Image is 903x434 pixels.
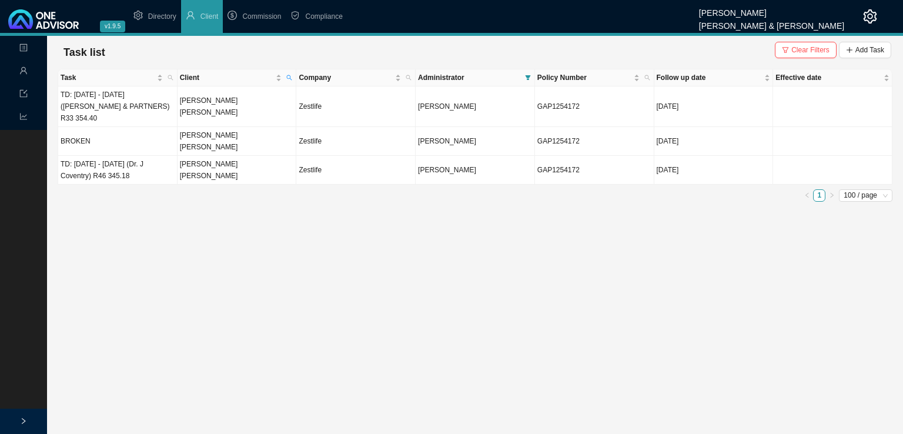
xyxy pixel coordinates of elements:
[168,75,173,81] span: search
[654,127,774,156] td: [DATE]
[63,46,105,58] span: Task list
[699,16,844,29] div: [PERSON_NAME] & [PERSON_NAME]
[846,46,853,54] span: plus
[535,69,654,86] th: Policy Number
[644,75,650,81] span: search
[829,192,835,198] span: right
[825,189,838,202] li: Next Page
[296,69,416,86] th: Company
[296,127,416,156] td: Zestlife
[284,69,295,86] span: search
[654,69,774,86] th: Follow up date
[133,11,143,20] span: setting
[305,12,342,21] span: Compliance
[773,69,892,86] th: Effective date
[165,69,176,86] span: search
[863,9,877,24] span: setting
[296,86,416,127] td: Zestlife
[642,69,653,86] span: search
[100,21,125,32] span: v1.9.5
[839,42,891,58] button: Add Task
[418,137,476,145] span: [PERSON_NAME]
[535,156,654,185] td: GAP1254172
[19,85,28,105] span: import
[178,86,297,127] td: [PERSON_NAME] [PERSON_NAME]
[801,189,813,202] li: Previous Page
[299,72,393,84] span: Company
[813,189,825,202] li: 1
[19,108,28,128] span: line-chart
[290,11,300,20] span: safety
[537,72,631,84] span: Policy Number
[58,127,178,156] td: BROKEN
[19,39,28,59] span: profile
[654,156,774,185] td: [DATE]
[801,189,813,202] button: left
[403,69,414,86] span: search
[775,72,881,84] span: Effective date
[782,46,789,54] span: filter
[242,12,281,21] span: Commission
[58,156,178,185] td: TD: [DATE] - [DATE] (Dr. J Coventry) R46 345.18
[178,127,297,156] td: [PERSON_NAME] [PERSON_NAME]
[804,192,810,198] span: left
[775,42,837,58] button: Clear Filters
[178,156,297,185] td: [PERSON_NAME] [PERSON_NAME]
[654,86,774,127] td: [DATE]
[19,62,28,82] span: user
[180,72,274,84] span: Client
[844,190,888,201] span: 100 / page
[523,69,533,86] span: filter
[535,127,654,156] td: GAP1254172
[525,75,531,81] span: filter
[699,3,844,16] div: [PERSON_NAME]
[535,86,654,127] td: GAP1254172
[406,75,412,81] span: search
[8,9,79,29] img: 2df55531c6924b55f21c4cf5d4484680-logo-light.svg
[814,190,825,201] a: 1
[20,418,27,425] span: right
[148,12,176,21] span: Directory
[58,69,178,86] th: Task
[296,156,416,185] td: Zestlife
[58,86,178,127] td: TD: [DATE] - [DATE] ([PERSON_NAME] & PARTNERS) R33 354.40
[657,72,762,84] span: Follow up date
[61,72,155,84] span: Task
[825,189,838,202] button: right
[200,12,219,21] span: Client
[186,11,195,20] span: user
[418,166,476,174] span: [PERSON_NAME]
[418,102,476,111] span: [PERSON_NAME]
[791,44,830,56] span: Clear Filters
[228,11,237,20] span: dollar
[855,44,884,56] span: Add Task
[178,69,297,86] th: Client
[839,189,892,202] div: Page Size
[286,75,292,81] span: search
[418,72,520,84] span: Administrator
